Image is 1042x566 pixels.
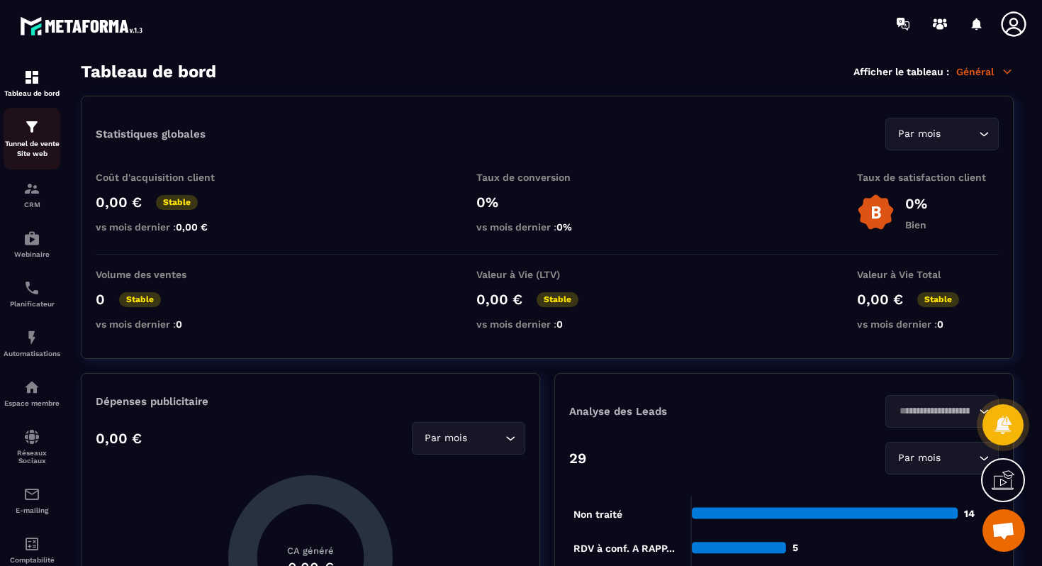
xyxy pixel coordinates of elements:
a: formationformationTableau de bord [4,58,60,108]
p: Tunnel de vente Site web [4,139,60,159]
img: accountant [23,536,40,553]
span: 0 [556,318,563,330]
p: Volume des ventes [96,269,237,280]
img: b-badge-o.b3b20ee6.svg [857,194,895,231]
p: Comptabilité [4,556,60,564]
p: Stable [156,195,198,210]
input: Search for option [943,126,975,142]
p: Dépenses publicitaire [96,395,525,408]
p: Bien [905,219,927,231]
p: Afficher le tableau : [853,66,949,77]
img: automations [23,230,40,247]
a: schedulerschedulerPlanificateur [4,269,60,318]
p: 0,00 € [857,291,903,308]
p: Taux de satisfaction client [857,172,999,183]
img: automations [23,379,40,396]
p: Valeur à Vie Total [857,269,999,280]
img: social-network [23,428,40,445]
span: Par mois [895,450,943,466]
span: Par mois [895,126,943,142]
p: E-mailing [4,506,60,514]
span: 0% [556,221,572,233]
h3: Tableau de bord [81,62,216,82]
p: 0% [905,195,927,212]
a: automationsautomationsWebinaire [4,219,60,269]
input: Search for option [943,450,975,466]
p: Statistiques globales [96,128,206,140]
div: Search for option [885,395,999,428]
img: formation [23,118,40,135]
span: Par mois [421,431,470,446]
p: Espace membre [4,399,60,407]
span: 0,00 € [176,221,208,233]
img: scheduler [23,279,40,296]
p: Analyse des Leads [569,405,784,418]
p: Stable [119,292,161,307]
img: automations [23,329,40,346]
input: Search for option [895,404,975,419]
a: automationsautomationsAutomatisations [4,318,60,368]
tspan: Non traité [573,509,622,520]
input: Search for option [470,431,502,446]
a: emailemailE-mailing [4,475,60,525]
p: vs mois dernier : [857,318,999,330]
p: Stable [917,292,959,307]
p: Réseaux Sociaux [4,449,60,465]
p: vs mois dernier : [96,318,237,330]
span: 0 [176,318,182,330]
p: vs mois dernier : [476,221,618,233]
p: Taux de conversion [476,172,618,183]
p: 0 [96,291,105,308]
div: Search for option [885,442,999,475]
p: Webinaire [4,250,60,258]
p: Valeur à Vie (LTV) [476,269,618,280]
img: email [23,486,40,503]
p: Planificateur [4,300,60,308]
p: Coût d'acquisition client [96,172,237,183]
p: Général [956,65,1014,78]
a: formationformationTunnel de vente Site web [4,108,60,170]
p: 0,00 € [476,291,522,308]
a: formationformationCRM [4,170,60,219]
p: 0,00 € [96,430,142,447]
img: formation [23,180,40,197]
p: Tableau de bord [4,89,60,97]
a: social-networksocial-networkRéseaux Sociaux [4,418,60,475]
img: logo [20,13,147,39]
div: Search for option [885,118,999,150]
img: formation [23,69,40,86]
p: CRM [4,201,60,209]
a: automationsautomationsEspace membre [4,368,60,418]
tspan: RDV à conf. A RAPP... [573,543,675,554]
p: vs mois dernier : [476,318,618,330]
p: Stable [537,292,578,307]
p: 29 [569,450,586,467]
p: Automatisations [4,350,60,357]
div: Search for option [412,422,525,455]
div: Ouvrir le chat [982,509,1025,552]
span: 0 [937,318,943,330]
p: vs mois dernier : [96,221,237,233]
p: 0% [476,194,618,211]
p: 0,00 € [96,194,142,211]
